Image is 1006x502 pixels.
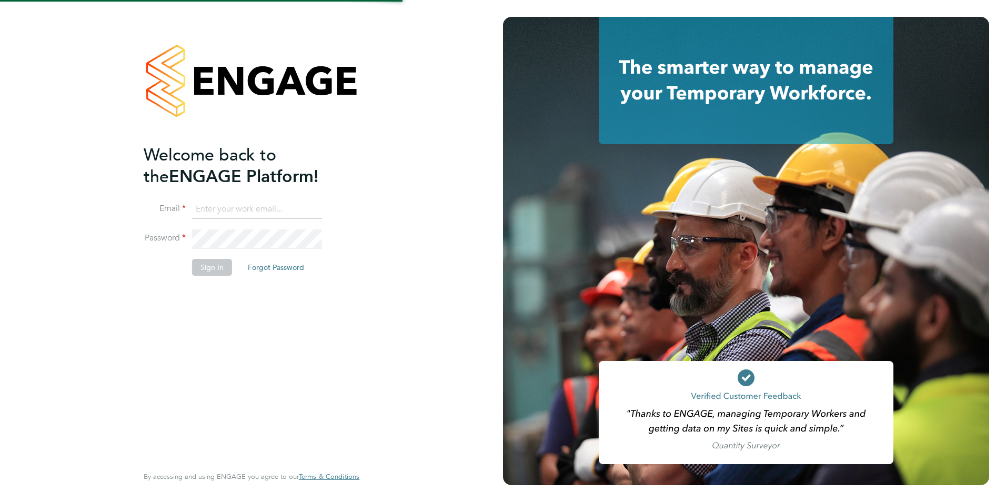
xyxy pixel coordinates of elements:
input: Enter your work email... [192,200,322,219]
span: By accessing and using ENGAGE you agree to our [144,472,359,481]
span: Welcome back to the [144,145,276,187]
h2: ENGAGE Platform! [144,144,349,187]
button: Forgot Password [239,259,313,276]
label: Password [144,233,186,244]
label: Email [144,203,186,214]
span: Terms & Conditions [299,472,359,481]
a: Terms & Conditions [299,473,359,481]
button: Sign In [192,259,232,276]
